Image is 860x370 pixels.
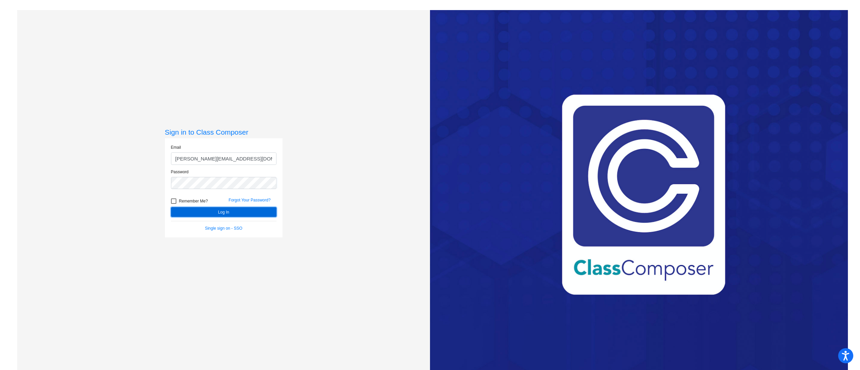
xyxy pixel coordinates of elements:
[171,144,181,150] label: Email
[171,207,276,217] button: Log In
[229,198,271,202] a: Forgot Your Password?
[205,226,242,231] a: Single sign on - SSO
[171,169,189,175] label: Password
[165,128,283,136] h3: Sign in to Class Composer
[179,197,208,205] span: Remember Me?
